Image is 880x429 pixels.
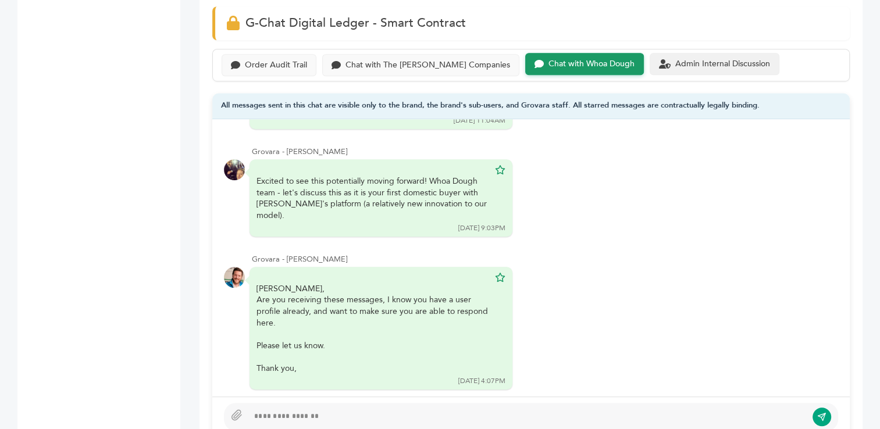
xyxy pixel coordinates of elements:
[345,60,510,70] div: Chat with The [PERSON_NAME] Companies
[675,59,770,69] div: Admin Internal Discussion
[256,294,489,328] div: Are you receiving these messages, I know you have a user profile already, and want to make sure y...
[256,363,489,374] div: Thank you,
[245,60,307,70] div: Order Audit Trail
[245,15,466,31] span: G-Chat Digital Ledger - Smart Contract
[256,283,489,374] div: [PERSON_NAME],
[454,116,505,126] div: [DATE] 11:04AM
[212,93,850,119] div: All messages sent in this chat are visible only to the brand, the brand's sub-users, and Grovara ...
[256,176,489,221] div: Excited to see this potentially moving forward! Whoa Dough team - let's discuss this as it is you...
[252,146,838,157] div: Grovara - [PERSON_NAME]
[458,223,505,233] div: [DATE] 9:03PM
[458,376,505,386] div: [DATE] 4:07PM
[256,340,489,352] div: Please let us know.
[252,254,838,264] div: Grovara - [PERSON_NAME]
[548,59,635,69] div: Chat with Whoa Dough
